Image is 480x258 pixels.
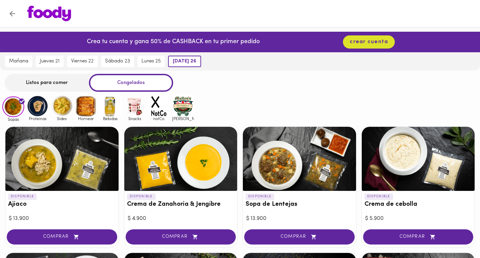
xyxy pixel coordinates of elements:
div: Sopa de Lentejas [243,127,356,191]
button: sábado 23 [101,56,134,67]
button: jueves 21 [36,56,64,67]
img: Sides [51,95,73,117]
span: jueves 21 [40,58,60,64]
div: $ 4.900 [128,215,234,223]
span: Hornear [75,116,97,121]
button: [DATE] 26 [168,56,201,67]
span: Snacks [124,116,146,121]
span: Sides [51,116,73,121]
h3: Crema de cebolla [364,201,472,208]
p: DISPONIBLE [246,194,274,200]
div: Listos para comer [5,74,89,92]
button: COMPRAR [126,229,236,245]
div: $ 13.900 [9,215,115,223]
button: COMPRAR [363,229,474,245]
button: lunes 25 [137,56,165,67]
p: DISPONIBLE [127,194,156,200]
p: DISPONIBLE [364,194,393,200]
iframe: Messagebird Livechat Widget [441,219,473,251]
button: COMPRAR [7,229,117,245]
button: COMPRAR [244,229,355,245]
img: Bebidas [99,95,121,117]
h3: Crema de Zanahoria & Jengibre [127,201,235,208]
div: $ 5.900 [365,215,472,223]
img: Proteinas [27,95,49,117]
button: viernes 22 [67,56,98,67]
p: Crea tu cuenta y gana 50% de CASHBACK en tu primer pedido [87,38,260,47]
img: notCo [148,95,170,117]
span: [PERSON_NAME] [172,116,194,121]
span: mañana [9,58,28,64]
span: lunes 25 [141,58,161,64]
img: Sopas [2,96,24,117]
div: Crema de cebolla [362,127,475,191]
span: [DATE] 26 [173,58,196,64]
img: mullens [172,95,194,117]
span: COMPRAR [134,234,228,240]
span: viernes 22 [71,58,94,64]
span: notCo [148,116,170,121]
button: mañana [5,56,32,67]
div: Congelados [89,74,173,92]
span: Sopas [2,117,24,121]
div: $ 13.900 [246,215,353,223]
span: Proteinas [27,116,49,121]
span: sábado 23 [105,58,130,64]
h3: Sopa de Lentejas [246,201,353,208]
button: crear cuenta [343,35,395,49]
img: logo.png [27,6,71,21]
h3: Ajiaco [8,201,116,208]
img: Snacks [124,95,146,117]
span: Bebidas [99,116,121,121]
p: DISPONIBLE [8,194,37,200]
span: COMPRAR [253,234,346,240]
div: Crema de Zanahoria & Jengibre [124,127,237,191]
span: crear cuenta [350,39,388,45]
span: COMPRAR [372,234,465,240]
img: Hornear [75,95,97,117]
button: Volver [4,5,21,22]
div: Ajiaco [5,127,119,191]
span: COMPRAR [15,234,109,240]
